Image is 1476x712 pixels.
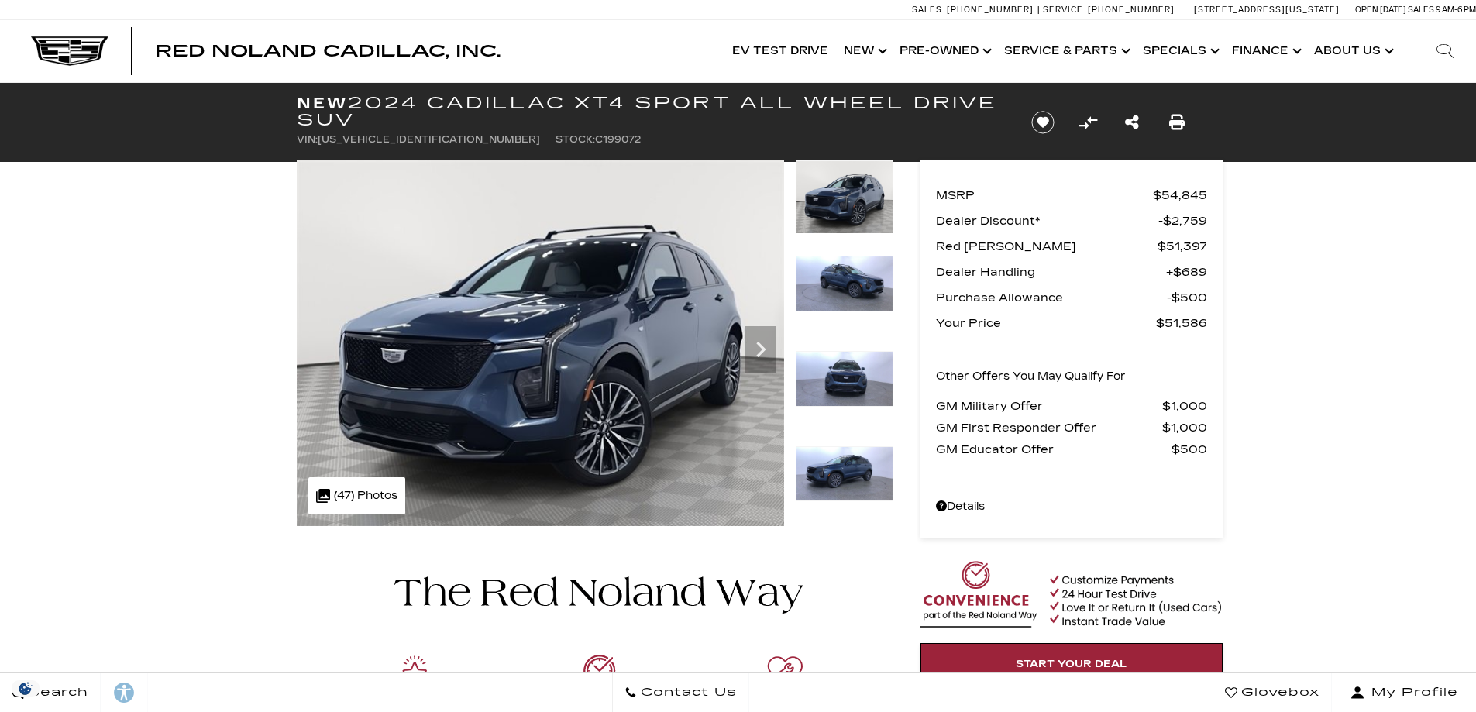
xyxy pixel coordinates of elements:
div: (47) Photos [308,477,405,514]
div: Next [745,326,776,373]
span: $689 [1166,261,1207,283]
h1: 2024 Cadillac XT4 Sport All Wheel Drive SUV [297,95,1006,129]
img: Opt-Out Icon [8,680,43,697]
a: MSRP $54,845 [936,184,1207,206]
span: Dealer Discount* [936,210,1158,232]
a: Pre-Owned [892,20,996,82]
a: Finance [1224,20,1306,82]
a: Dealer Handling $689 [936,261,1207,283]
p: Other Offers You May Qualify For [936,366,1126,387]
span: Dealer Handling [936,261,1166,283]
span: [PHONE_NUMBER] [947,5,1034,15]
button: Save vehicle [1026,110,1060,135]
span: Sales: [1408,5,1436,15]
a: GM Educator Offer $500 [936,439,1207,460]
span: $51,397 [1158,236,1207,257]
span: Service: [1043,5,1085,15]
span: Open [DATE] [1355,5,1406,15]
a: GM Military Offer $1,000 [936,395,1207,417]
a: Contact Us [612,673,749,712]
a: Red Noland Cadillac, Inc. [155,43,501,59]
img: New 2024 Deep Sea Metallic Cadillac Sport image 4 [796,446,893,502]
span: Stock: [556,134,595,145]
a: Start Your Deal [920,643,1223,685]
a: Purchase Allowance $500 [936,287,1207,308]
span: Purchase Allowance [936,287,1167,308]
span: 9 AM-6 PM [1436,5,1476,15]
img: New 2024 Deep Sea Metallic Cadillac Sport image 1 [796,160,893,234]
span: GM Military Offer [936,395,1162,417]
a: Glovebox [1213,673,1332,712]
span: $500 [1172,439,1207,460]
button: Compare vehicle [1076,111,1099,134]
a: GM First Responder Offer $1,000 [936,417,1207,439]
a: New [836,20,892,82]
img: New 2024 Deep Sea Metallic Cadillac Sport image 3 [796,351,893,407]
img: New 2024 Deep Sea Metallic Cadillac Sport image 2 [796,256,893,311]
span: Sales: [912,5,944,15]
a: EV Test Drive [724,20,836,82]
a: Your Price $51,586 [936,312,1207,334]
span: Glovebox [1237,682,1319,703]
span: GM First Responder Offer [936,417,1162,439]
span: Your Price [936,312,1156,334]
span: [PHONE_NUMBER] [1088,5,1175,15]
span: GM Educator Offer [936,439,1172,460]
button: Open user profile menu [1332,673,1476,712]
span: C199072 [595,134,641,145]
span: Start Your Deal [1016,658,1127,670]
a: Details [936,496,1207,518]
a: Service & Parts [996,20,1135,82]
span: $500 [1167,287,1207,308]
img: Cadillac Dark Logo with Cadillac White Text [31,36,108,66]
a: [STREET_ADDRESS][US_STATE] [1194,5,1340,15]
img: New 2024 Deep Sea Metallic Cadillac Sport image 1 [297,160,784,526]
span: $54,845 [1153,184,1207,206]
span: Red [PERSON_NAME] [936,236,1158,257]
a: Red [PERSON_NAME] $51,397 [936,236,1207,257]
span: [US_VEHICLE_IDENTIFICATION_NUMBER] [318,134,540,145]
a: Service: [PHONE_NUMBER] [1037,5,1178,14]
span: VIN: [297,134,318,145]
strong: New [297,94,348,112]
span: Red Noland Cadillac, Inc. [155,42,501,60]
span: My Profile [1365,682,1458,703]
a: Share this New 2024 Cadillac XT4 Sport All Wheel Drive SUV [1125,112,1139,133]
section: Click to Open Cookie Consent Modal [8,680,43,697]
span: Search [24,682,88,703]
span: Contact Us [637,682,737,703]
span: MSRP [936,184,1153,206]
a: Dealer Discount* $2,759 [936,210,1207,232]
span: $2,759 [1158,210,1207,232]
a: Print this New 2024 Cadillac XT4 Sport All Wheel Drive SUV [1169,112,1185,133]
span: $51,586 [1156,312,1207,334]
span: $1,000 [1162,395,1207,417]
a: About Us [1306,20,1399,82]
span: $1,000 [1162,417,1207,439]
a: Specials [1135,20,1224,82]
a: Sales: [PHONE_NUMBER] [912,5,1037,14]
